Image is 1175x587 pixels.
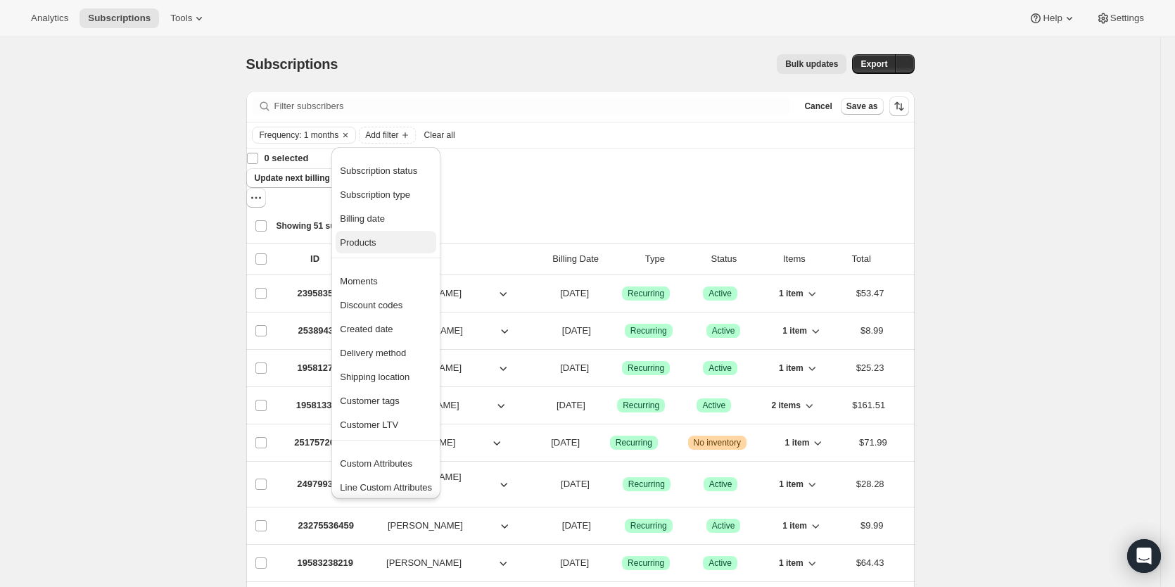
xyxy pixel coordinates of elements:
button: 1 item [770,358,823,378]
span: Line Custom Attributes [340,482,432,493]
span: Subscriptions [246,56,338,72]
button: [PERSON_NAME] [378,282,519,305]
span: $8.99 [860,325,884,336]
button: 2 items [763,396,820,415]
span: Custom Attributes [340,458,412,469]
span: Active [709,479,732,490]
span: No inventory [694,437,741,448]
p: Billing Date [552,252,599,266]
span: Settings [1110,13,1144,24]
span: Active [712,520,735,531]
span: Moments [340,276,377,286]
button: 1 item [770,474,823,494]
button: 1 item [774,516,827,536]
button: [PERSON_NAME] [378,357,519,379]
span: Export [860,58,887,70]
button: 1 item [770,553,823,573]
button: Update next billing date [246,168,358,188]
span: Active [709,362,732,374]
span: $25.23 [856,362,884,373]
div: 25175720011[PERSON_NAME][DATE]SuccessRecurringWarningNo inventory1 item$71.99 [276,433,906,453]
span: 1 item [782,325,807,336]
p: 19581272139 [298,361,354,375]
span: $53.47 [856,288,884,298]
span: Active [709,557,732,569]
span: 1 item [785,437,810,448]
button: Clear [338,127,352,143]
button: Save as [841,98,884,115]
span: [DATE] [560,557,589,568]
button: Settings [1088,8,1152,28]
span: [DATE] [557,400,585,410]
p: 19581337675 [296,398,352,412]
span: Clear all [424,130,455,141]
span: Shipping location [340,372,409,382]
span: [DATE] [561,479,590,489]
p: 23275536459 [298,519,354,533]
span: [DATE] [562,325,591,336]
span: Subscriptions [88,13,151,24]
span: $161.51 [852,400,885,410]
p: 24979931211 [297,477,353,491]
button: Subscriptions [80,8,159,28]
span: Bulk updates [785,58,838,70]
span: Billing date [340,213,385,224]
span: Subscription type [340,189,410,200]
p: 19583238219 [298,556,354,570]
span: [DATE] [560,362,589,373]
span: [DATE] [562,520,591,531]
span: Active [702,400,725,411]
span: 1 item [782,520,807,531]
button: Clear all [419,127,461,144]
span: Recurring [623,400,659,411]
span: 2 items [771,400,800,411]
button: [PERSON_NAME] [379,515,520,537]
span: Recurring [616,437,652,448]
span: $9.99 [860,520,884,531]
button: 1 item [770,284,823,303]
div: 19583238219[PERSON_NAME][DATE]SuccessRecurringSuccessActive1 item$64.43 [276,553,906,573]
span: Delivery method [340,348,406,358]
span: Active [712,325,735,336]
p: ID [310,252,319,266]
span: $64.43 [856,557,884,568]
span: [DATE] [551,437,580,448]
span: 1 item [779,288,804,299]
span: Cancel [804,101,832,112]
button: [PERSON_NAME][US_STATE] [378,466,519,503]
div: Open Intercom Messenger [1127,539,1161,573]
span: Recurring [628,362,664,374]
span: Recurring [628,288,664,299]
div: 19581337675[PERSON_NAME][DATE]SuccessRecurringSuccessActive2 items$161.51 [276,396,906,415]
span: Recurring [630,520,667,531]
span: $71.99 [859,437,887,448]
button: [PERSON_NAME] [379,320,520,342]
span: Tools [170,13,192,24]
input: Filter subscribers [274,96,791,116]
button: Export [852,54,896,74]
span: Subscription status [340,165,417,176]
p: Total [851,252,870,266]
span: Save as [846,101,878,112]
div: 24979931211[PERSON_NAME][US_STATE][DATE]SuccessRecurringSuccessActive1 item$28.28 [276,470,906,498]
span: Recurring [628,479,665,490]
span: Frequency: 1 months [260,130,339,141]
button: 1 item [774,321,827,341]
span: $28.28 [856,479,884,489]
button: Sort the results [889,96,909,116]
button: Help [1020,8,1084,28]
span: Recurring [630,325,667,336]
p: 25389432907 [298,324,354,338]
p: Status [711,252,737,266]
span: Analytics [31,13,68,24]
span: [PERSON_NAME] [388,519,463,533]
span: Customer tags [340,396,400,406]
span: Recurring [628,557,664,569]
div: 23275536459[PERSON_NAME][DATE]SuccessRecurringSuccessActive1 item$9.99 [276,516,906,536]
div: 25389432907[PERSON_NAME][DATE]SuccessRecurringSuccessActive1 item$8.99 [276,321,906,341]
span: 1 item [779,479,804,490]
span: [DATE] [560,288,589,298]
span: Update next billing date [255,172,350,184]
div: 23958356043[PERSON_NAME][DATE]SuccessRecurringSuccessActive1 item$53.47 [276,284,906,303]
div: 19581272139[PERSON_NAME][DATE]SuccessRecurringSuccessActive1 item$25.23 [276,358,906,378]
